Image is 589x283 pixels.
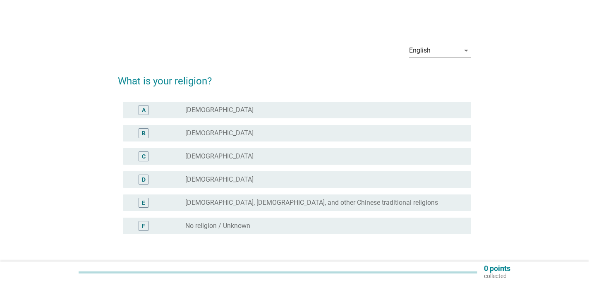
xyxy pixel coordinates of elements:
[409,47,431,54] div: English
[185,175,254,184] label: [DEMOGRAPHIC_DATA]
[142,152,146,161] div: C
[484,265,510,272] p: 0 points
[118,65,471,89] h2: What is your religion?
[142,175,146,184] div: D
[142,129,146,138] div: B
[142,222,145,230] div: F
[142,199,145,207] div: E
[484,272,510,280] p: collected
[185,106,254,114] label: [DEMOGRAPHIC_DATA]
[185,199,438,207] label: [DEMOGRAPHIC_DATA], [DEMOGRAPHIC_DATA], and other Chinese traditional religions
[185,129,254,137] label: [DEMOGRAPHIC_DATA]
[185,222,250,230] label: No religion / Unknown
[185,152,254,161] label: [DEMOGRAPHIC_DATA]
[142,106,146,115] div: A
[461,46,471,55] i: arrow_drop_down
